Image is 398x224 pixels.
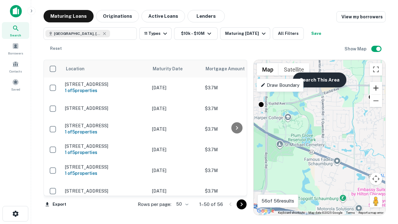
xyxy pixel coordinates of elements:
[273,27,304,40] button: All Filters
[44,10,94,22] button: Maturing Loans
[65,128,146,135] h6: 1 of 5 properties
[65,188,146,194] p: [STREET_ADDRESS]
[46,42,66,55] button: Reset
[306,27,326,40] button: Save your search to get updates of matches that match your search criteria.
[187,10,225,22] button: Lenders
[205,146,267,153] p: $3.7M
[199,201,223,208] p: 1–50 of 56
[8,51,23,56] span: Borrowers
[139,27,172,40] button: 11 Types
[346,211,355,214] a: Terms
[255,207,276,215] img: Google
[10,33,21,38] span: Search
[367,174,398,204] iframe: Chat Widget
[261,197,294,205] p: 56 of 56 results
[220,27,270,40] button: Maturing [DATE]
[96,10,139,22] button: Originations
[141,10,185,22] button: Active Loans
[2,22,29,39] a: Search
[65,82,146,87] p: [STREET_ADDRESS]
[138,201,171,208] p: Rows per page:
[202,60,270,77] th: Mortgage Amount
[225,30,267,37] div: Maturing [DATE]
[152,126,199,133] p: [DATE]
[205,188,267,194] p: $3.7M
[65,143,146,149] p: [STREET_ADDRESS]
[2,76,29,93] a: Saved
[152,105,199,112] p: [DATE]
[10,5,22,17] img: capitalize-icon.png
[370,82,382,94] button: Zoom in
[152,188,199,194] p: [DATE]
[279,63,309,76] button: Show satellite imagery
[336,11,386,22] a: View my borrowers
[370,63,382,76] button: Toggle fullscreen view
[44,200,68,209] button: Export
[257,63,279,76] button: Show street map
[65,170,146,177] h6: 1 of 5 properties
[66,65,85,72] span: Location
[359,211,383,214] a: Report a map error
[174,27,218,40] button: $10k - $10M
[254,60,385,215] div: 0 0
[205,84,267,91] p: $3.7M
[261,82,299,89] p: Draw Boundary
[54,31,101,36] span: [GEOGRAPHIC_DATA], [GEOGRAPHIC_DATA]
[65,164,146,170] p: [STREET_ADDRESS]
[255,207,276,215] a: Open this area in Google Maps (opens a new window)
[2,40,29,57] a: Borrowers
[65,105,146,111] p: [STREET_ADDRESS]
[62,60,149,77] th: Location
[152,84,199,91] p: [DATE]
[205,105,267,112] p: $3.7M
[2,58,29,75] a: Contacts
[370,173,382,185] button: Map camera controls
[153,65,191,72] span: Maturity Date
[149,60,202,77] th: Maturity Date
[152,167,199,174] p: [DATE]
[206,65,253,72] span: Mortgage Amount
[345,45,368,52] h6: Show Map
[65,87,146,94] h6: 1 of 5 properties
[152,146,199,153] p: [DATE]
[65,123,146,128] p: [STREET_ADDRESS]
[174,200,189,209] div: 50
[278,211,305,215] button: Keyboard shortcuts
[65,149,146,156] h6: 1 of 5 properties
[205,126,267,133] p: $3.7M
[237,199,247,209] button: Go to next page
[11,87,20,92] span: Saved
[9,69,22,74] span: Contacts
[293,72,346,87] button: Search This Area
[308,211,342,214] span: Map data ©2025 Google
[205,167,267,174] p: $3.7M
[370,95,382,107] button: Zoom out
